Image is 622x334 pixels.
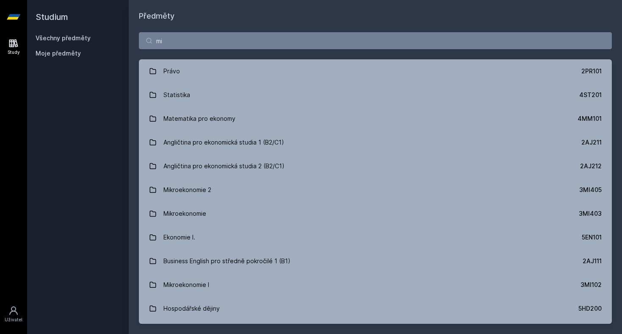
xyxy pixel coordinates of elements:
div: Uživatel [5,317,22,323]
div: Mikroekonomie I [163,276,209,293]
div: Mikroekonomie 2 [163,181,211,198]
a: Právo 2PR101 [139,59,612,83]
div: 5HD200 [578,304,602,313]
a: Všechny předměty [36,34,91,42]
a: Uživatel [2,301,25,327]
div: Matematika pro ekonomy [163,110,235,127]
a: Business English pro středně pokročilé 1 (B1) 2AJ111 [139,249,612,273]
div: 3MI403 [579,209,602,218]
div: Business English pro středně pokročilé 1 (B1) [163,253,290,270]
div: 2AJ211 [581,138,602,147]
div: Statistika [163,86,190,103]
div: Právo [163,63,180,80]
div: 2AJ111 [583,257,602,265]
a: Mikroekonomie I 3MI102 [139,273,612,297]
a: Angličtina pro ekonomická studia 2 (B2/C1) 2AJ212 [139,154,612,178]
input: Název nebo ident předmětu… [139,32,612,49]
span: Moje předměty [36,49,81,58]
a: Matematika pro ekonomy 4MM101 [139,107,612,131]
a: Hospodářské dějiny 5HD200 [139,297,612,320]
div: Angličtina pro ekonomická studia 1 (B2/C1) [163,134,284,151]
div: 2PR101 [581,67,602,75]
div: Ekonomie I. [163,229,195,246]
div: 3MI102 [581,281,602,289]
div: Angličtina pro ekonomická studia 2 (B2/C1) [163,158,285,175]
a: Mikroekonomie 2 3MI405 [139,178,612,202]
a: Ekonomie I. 5EN101 [139,225,612,249]
div: Mikroekonomie [163,205,206,222]
div: Hospodářské dějiny [163,300,220,317]
div: 4MM101 [578,114,602,123]
a: Study [2,34,25,60]
a: Mikroekonomie 3MI403 [139,202,612,225]
a: Angličtina pro ekonomická studia 1 (B2/C1) 2AJ211 [139,131,612,154]
div: 4ST201 [579,91,602,99]
div: 2AJ212 [580,162,602,170]
div: 3MI405 [579,186,602,194]
a: Statistika 4ST201 [139,83,612,107]
div: 5EN101 [582,233,602,242]
h1: Předměty [139,10,612,22]
div: Study [8,49,20,56]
